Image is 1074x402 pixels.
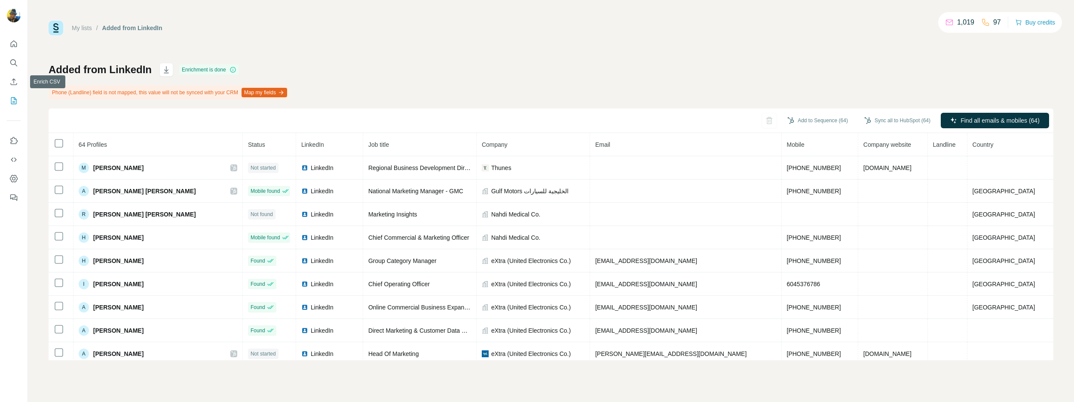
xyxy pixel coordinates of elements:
[973,257,1035,264] span: [GEOGRAPHIC_DATA]
[93,303,144,312] span: [PERSON_NAME]
[79,163,89,173] div: M
[79,141,107,148] span: 64 Profiles
[787,141,805,148] span: Mobile
[863,141,911,148] span: Company website
[311,303,334,312] span: LinkedIn
[79,209,89,220] div: R
[93,280,144,288] span: [PERSON_NAME]
[72,25,92,31] a: My lists
[102,24,162,32] div: Added from LinkedIn
[595,327,697,334] span: [EMAIL_ADDRESS][DOMAIN_NAME]
[973,141,994,148] span: Country
[787,327,841,334] span: [PHONE_NUMBER]
[787,281,820,288] span: 6045376786
[79,256,89,266] div: H
[595,304,697,311] span: [EMAIL_ADDRESS][DOMAIN_NAME]
[93,164,144,172] span: [PERSON_NAME]
[301,164,308,171] img: LinkedIn logo
[368,304,501,311] span: Online Commercial Business Expansion Manager
[311,280,334,288] span: LinkedIn
[1015,16,1055,28] button: Buy credits
[973,234,1035,241] span: [GEOGRAPHIC_DATA]
[595,257,697,264] span: [EMAIL_ADDRESS][DOMAIN_NAME]
[993,17,1001,28] p: 97
[251,210,273,218] span: Not found
[251,164,276,172] span: Not started
[311,164,334,172] span: LinkedIn
[251,280,265,288] span: Found
[368,211,417,218] span: Marketing Insights
[301,281,308,288] img: LinkedIn logo
[248,141,265,148] span: Status
[7,171,21,186] button: Dashboard
[93,187,196,195] span: [PERSON_NAME] [PERSON_NAME]
[482,164,489,171] img: company-logo
[863,350,912,357] span: [DOMAIN_NAME]
[941,113,1049,128] button: Find all emails & mobiles (64)
[301,257,308,264] img: LinkedIn logo
[49,63,152,77] h1: Added from LinkedIn
[79,279,89,289] div: I
[79,186,89,196] div: A
[301,141,324,148] span: LinkedIn
[251,234,280,241] span: Mobile found
[301,304,308,311] img: LinkedIn logo
[482,141,508,148] span: Company
[491,233,540,242] span: Nahdi Medical Co.
[787,257,841,264] span: [PHONE_NUMBER]
[595,350,747,357] span: [PERSON_NAME][EMAIL_ADDRESS][DOMAIN_NAME]
[933,141,956,148] span: Landline
[491,280,571,288] span: eXtra (United Electronics Co.)
[301,234,308,241] img: LinkedIn logo
[93,326,144,335] span: [PERSON_NAME]
[368,141,389,148] span: Job title
[368,188,463,195] span: National Marketing Manager - GMC
[179,65,239,75] div: Enrichment is done
[863,164,912,171] span: [DOMAIN_NAME]
[251,257,265,265] span: Found
[79,302,89,312] div: A
[301,188,308,195] img: LinkedIn logo
[93,349,144,358] span: [PERSON_NAME]
[368,281,430,288] span: Chief Operating Officer
[973,281,1035,288] span: [GEOGRAPHIC_DATA]
[311,326,334,335] span: LinkedIn
[491,187,569,195] span: Gulf Motors الخليجية للسيارات
[311,233,334,242] span: LinkedIn
[973,211,1035,218] span: [GEOGRAPHIC_DATA]
[311,257,334,265] span: LinkedIn
[368,350,419,357] span: Head Of Marketing
[79,349,89,359] div: A
[7,190,21,205] button: Feedback
[7,36,21,52] button: Quick start
[961,116,1040,125] span: Find all emails & mobiles (64)
[973,188,1035,195] span: [GEOGRAPHIC_DATA]
[7,74,21,90] button: Enrich CSV
[311,349,334,358] span: LinkedIn
[368,257,437,264] span: Group Category Manager
[491,164,511,172] span: Thunes
[368,234,469,241] span: Chief Commercial & Marketing Officer
[787,350,841,357] span: [PHONE_NUMBER]
[301,327,308,334] img: LinkedIn logo
[311,210,334,219] span: LinkedIn
[787,304,841,311] span: [PHONE_NUMBER]
[7,9,21,22] img: Avatar
[491,303,571,312] span: eXtra (United Electronics Co.)
[595,281,697,288] span: [EMAIL_ADDRESS][DOMAIN_NAME]
[787,188,841,195] span: [PHONE_NUMBER]
[781,114,854,127] button: Add to Sequence (64)
[251,187,280,195] span: Mobile found
[491,349,571,358] span: eXtra (United Electronics Co.)
[96,24,98,32] li: /
[79,325,89,336] div: A
[787,164,841,171] span: [PHONE_NUMBER]
[93,257,144,265] span: [PERSON_NAME]
[595,141,610,148] span: Email
[301,350,308,357] img: LinkedIn logo
[482,350,489,357] img: company-logo
[79,232,89,243] div: H
[957,17,974,28] p: 1,019
[7,93,21,108] button: My lists
[49,21,63,35] img: Surfe Logo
